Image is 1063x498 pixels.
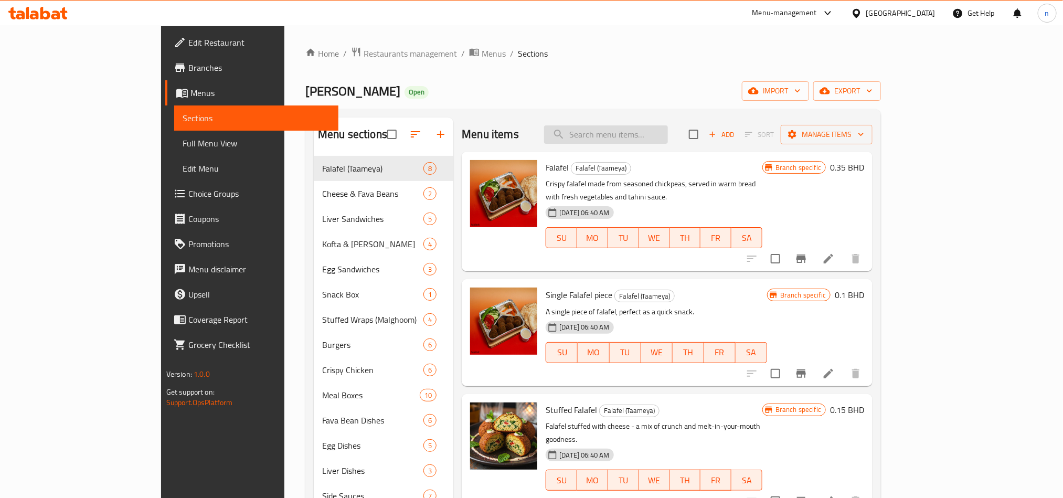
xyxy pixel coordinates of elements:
[705,126,738,143] span: Add item
[188,313,330,326] span: Coverage Report
[822,84,873,98] span: export
[174,105,338,131] a: Sections
[424,264,436,274] span: 3
[546,420,762,446] p: Falafel stuffed with cheese - a mix of crunch and melt-in-your-mouth goodness.
[322,338,423,351] div: Burgers
[813,81,881,101] button: export
[781,125,873,144] button: Manage items
[742,81,809,101] button: import
[822,252,835,265] a: Edit menu item
[614,290,675,302] div: Falafel (Taameya)
[708,345,731,360] span: FR
[424,214,436,224] span: 5
[322,464,423,477] span: Liver Dishes
[405,88,429,97] span: Open
[546,305,767,319] p: A single piece of falafel, perfect as a quick snack.
[830,160,864,175] h6: 0.35 BHD
[428,122,453,147] button: Add section
[835,288,864,302] h6: 0.1 BHD
[165,181,338,206] a: Choice Groups
[677,345,700,360] span: TH
[314,156,453,181] div: Falafel (Taameya)8
[423,213,437,225] div: items
[322,238,423,250] span: Kofta & [PERSON_NAME]
[670,227,701,248] button: TH
[577,227,608,248] button: MO
[705,473,727,488] span: FR
[673,342,704,363] button: TH
[314,231,453,257] div: Kofta & [PERSON_NAME]4
[423,288,437,301] div: items
[482,47,506,60] span: Menus
[643,473,666,488] span: WE
[424,365,436,375] span: 6
[423,313,437,326] div: items
[165,231,338,257] a: Promotions
[420,389,437,401] div: items
[423,187,437,200] div: items
[764,248,786,270] span: Select to update
[670,470,701,491] button: TH
[424,239,436,249] span: 4
[546,470,577,491] button: SU
[190,87,330,99] span: Menus
[736,342,767,363] button: SA
[322,187,423,200] span: Cheese & Fava Beans
[165,30,338,55] a: Edit Restaurant
[707,129,736,141] span: Add
[322,439,423,452] span: Egg Dishes
[731,470,762,491] button: SA
[424,290,436,300] span: 1
[643,230,666,246] span: WE
[705,126,738,143] button: Add
[322,414,423,427] span: Fava Bean Dishes
[183,162,330,175] span: Edit Menu
[700,470,731,491] button: FR
[194,367,210,381] span: 1.0.0
[165,80,338,105] a: Menus
[752,7,817,19] div: Menu-management
[403,122,428,147] span: Sort sections
[641,342,673,363] button: WE
[789,128,864,141] span: Manage items
[322,288,423,301] div: Snack Box
[322,313,423,326] div: Stuffed Wraps (Malghoom)
[546,177,762,204] p: Crispy falafel made from seasoned chickpeas, served in warm bread with fresh vegetables and tahin...
[610,342,641,363] button: TU
[322,263,423,276] span: Egg Sandwiches
[314,206,453,231] div: Liver Sandwiches5
[740,345,763,360] span: SA
[165,55,338,80] a: Branches
[322,364,423,376] span: Crispy Chicken
[322,238,423,250] div: Kofta & Hawawshi
[314,282,453,307] div: Snack Box1
[462,126,519,142] h2: Menu items
[188,61,330,74] span: Branches
[165,332,338,357] a: Grocery Checklist
[322,213,423,225] div: Liver Sandwiches
[314,181,453,206] div: Cheese & Fava Beans2
[322,162,423,175] div: Falafel (Taameya)
[314,458,453,483] div: Liver Dishes3
[546,402,597,418] span: Stuffed Falafel
[314,307,453,332] div: Stuffed Wraps (Malghoom)4
[174,156,338,181] a: Edit Menu
[305,47,881,60] nav: breadcrumb
[423,338,437,351] div: items
[555,450,613,460] span: [DATE] 06:40 AM
[704,342,736,363] button: FR
[314,433,453,458] div: Egg Dishes5
[165,282,338,307] a: Upsell
[546,227,577,248] button: SU
[674,230,697,246] span: TH
[423,162,437,175] div: items
[188,238,330,250] span: Promotions
[381,123,403,145] span: Select all sections
[183,112,330,124] span: Sections
[639,227,670,248] button: WE
[351,47,457,60] a: Restaurants management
